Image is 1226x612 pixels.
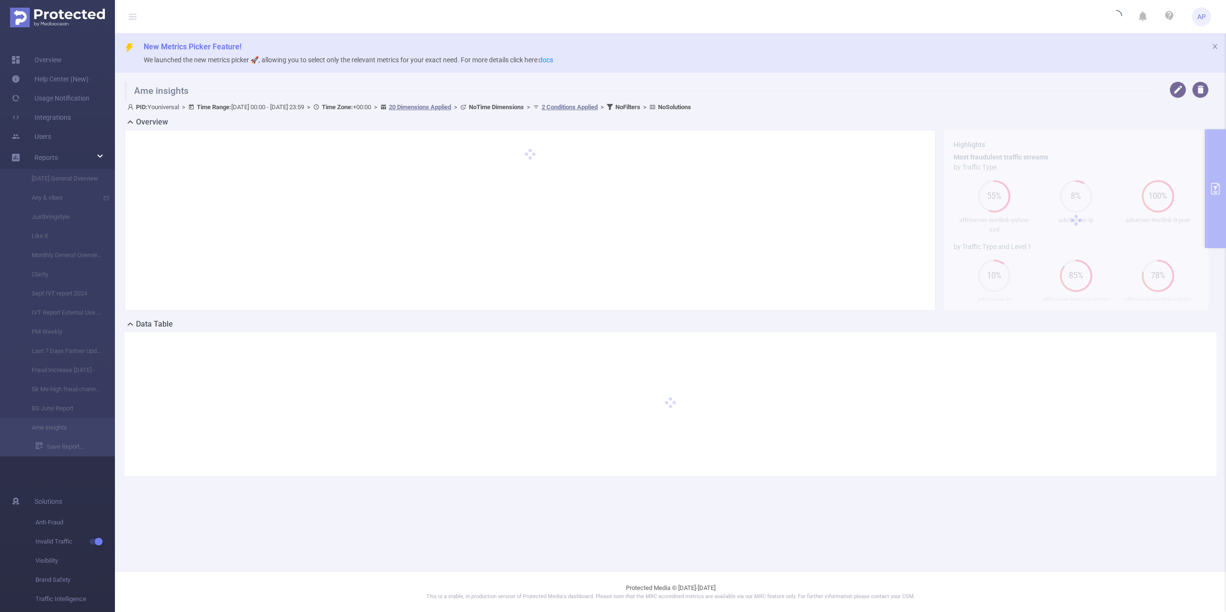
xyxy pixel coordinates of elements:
[322,103,353,111] b: Time Zone:
[125,81,1156,101] h1: Ame insights
[524,103,533,111] span: >
[640,103,649,111] span: >
[304,103,313,111] span: >
[127,103,691,111] span: Youniversal [DATE] 00:00 - [DATE] 23:59 +00:00
[1212,41,1218,52] button: icon: close
[539,56,553,64] a: docs
[136,116,168,128] h2: Overview
[127,104,136,110] i: icon: user
[658,103,691,111] b: No Solutions
[469,103,524,111] b: No Time Dimensions
[136,103,148,111] b: PID:
[1111,10,1122,23] i: icon: loading
[197,103,231,111] b: Time Range:
[1197,7,1206,26] span: AP
[139,593,1202,601] p: This is a stable, in production version of Protected Media's dashboard. Please note that the MRC ...
[34,148,58,167] a: Reports
[136,318,173,330] h2: Data Table
[35,551,115,570] span: Visibility
[115,571,1226,612] footer: Protected Media © [DATE]-[DATE]
[11,50,62,69] a: Overview
[1212,43,1218,50] i: icon: close
[615,103,640,111] b: No Filters
[125,43,134,53] i: icon: thunderbolt
[598,103,607,111] span: >
[11,127,51,146] a: Users
[389,103,451,111] u: 20 Dimensions Applied
[11,108,71,127] a: Integrations
[11,89,90,108] a: Usage Notification
[35,532,115,551] span: Invalid Traffic
[10,8,105,27] img: Protected Media
[144,42,241,51] span: New Metrics Picker Feature!
[34,154,58,161] span: Reports
[11,69,89,89] a: Help Center (New)
[35,589,115,609] span: Traffic Intelligence
[371,103,380,111] span: >
[451,103,460,111] span: >
[542,103,598,111] u: 2 Conditions Applied
[144,56,553,64] span: We launched the new metrics picker 🚀, allowing you to select only the relevant metrics for your e...
[35,513,115,532] span: Anti-Fraud
[34,492,62,511] span: Solutions
[179,103,188,111] span: >
[35,570,115,589] span: Brand Safety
